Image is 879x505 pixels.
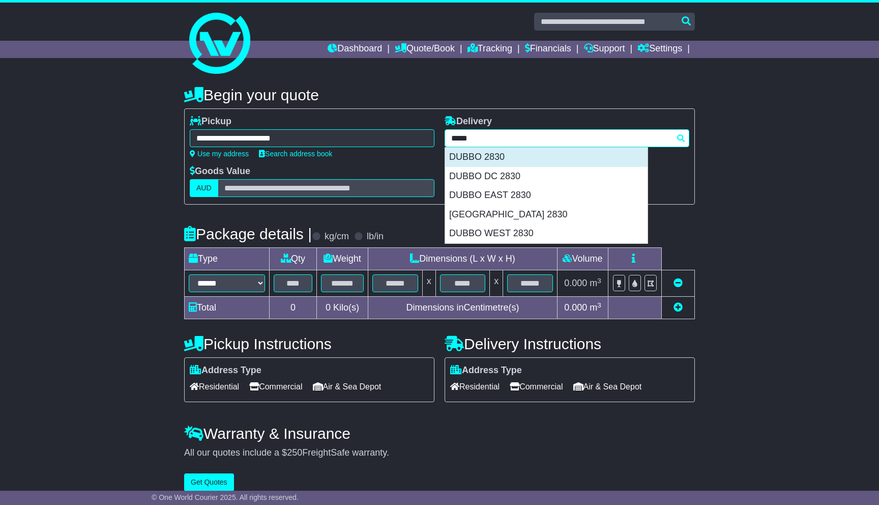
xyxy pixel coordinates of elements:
label: AUD [190,179,218,197]
div: [GEOGRAPHIC_DATA] 2830 [445,205,648,225]
a: Dashboard [328,41,382,58]
span: Commercial [249,379,302,395]
typeahead: Please provide city [445,129,689,147]
span: Air & Sea Depot [313,379,382,395]
td: x [490,270,503,297]
label: Delivery [445,116,492,127]
span: 0.000 [564,302,587,313]
td: Total [185,297,270,319]
div: DUBBO WEST 2830 [445,224,648,243]
td: Qty [270,248,317,270]
span: © One World Courier 2025. All rights reserved. [152,493,299,501]
td: 0 [270,297,317,319]
h4: Warranty & Insurance [184,425,695,442]
span: m [590,302,601,313]
a: Support [584,41,625,58]
span: 0 [326,302,331,313]
span: Residential [450,379,500,395]
a: Quote/Book [395,41,455,58]
span: Commercial [510,379,563,395]
a: Tracking [467,41,512,58]
a: Financials [525,41,571,58]
a: Use my address [190,150,249,158]
span: m [590,278,601,288]
a: Add new item [673,302,683,313]
a: Remove this item [673,278,683,288]
button: Get Quotes [184,473,234,491]
div: DUBBO DC 2830 [445,167,648,186]
td: x [422,270,435,297]
label: kg/cm [325,231,349,242]
div: DUBBO 2830 [445,148,648,167]
span: Air & Sea Depot [573,379,642,395]
td: Dimensions in Centimetre(s) [368,297,557,319]
h4: Begin your quote [184,87,695,103]
label: lb/in [367,231,384,242]
h4: Package details | [184,226,312,242]
sup: 3 [597,301,601,309]
label: Goods Value [190,166,250,177]
td: Dimensions (L x W x H) [368,248,557,270]
span: Residential [190,379,239,395]
td: Type [185,248,270,270]
div: DUBBO EAST 2830 [445,186,648,205]
span: 250 [287,447,302,458]
label: Pickup [190,116,231,127]
h4: Delivery Instructions [445,335,695,352]
td: Weight [317,248,368,270]
h4: Pickup Instructions [184,335,434,352]
td: Volume [557,248,608,270]
td: Kilo(s) [317,297,368,319]
label: Address Type [450,365,522,376]
a: Search address book [259,150,332,158]
sup: 3 [597,277,601,285]
label: Address Type [190,365,261,376]
a: Settings [637,41,682,58]
div: All our quotes include a $ FreightSafe warranty. [184,447,695,459]
span: 0.000 [564,278,587,288]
